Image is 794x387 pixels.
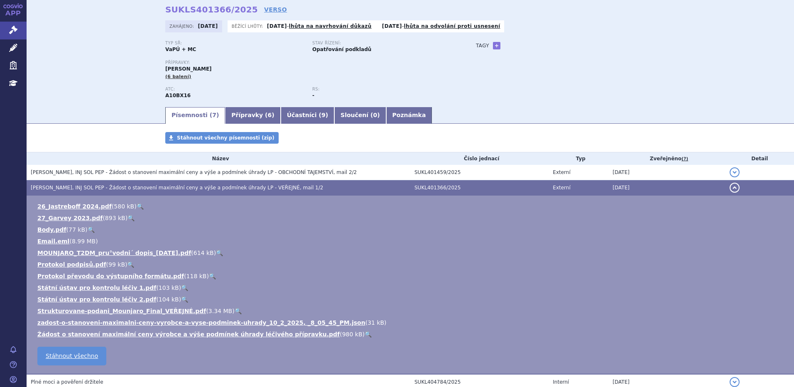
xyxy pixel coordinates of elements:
[181,296,188,303] a: 🔍
[312,47,371,52] strong: Opatřování podkladů
[31,379,103,385] span: Plné moci a pověření držitele
[72,238,96,245] span: 8.99 MB
[37,307,786,315] li: ( )
[312,41,451,46] p: Stav řízení:
[208,308,232,314] span: 3.34 MB
[410,152,549,165] th: Číslo jednací
[186,273,207,279] span: 118 kB
[37,330,786,338] li: ( )
[37,272,786,280] li: ( )
[37,214,786,222] li: ( )
[382,23,402,29] strong: [DATE]
[549,152,608,165] th: Typ
[37,308,206,314] a: Strukturovane-podani_Mounjaro_Final_VEŘEJNÉ.pdf
[31,185,323,191] span: MOUNJARO KWIKPEN, INJ SOL PEP - Žádost o stanovení maximální ceny a výše a podmínek úhrady LP - V...
[725,152,794,165] th: Detail
[108,261,125,268] span: 99 kB
[608,165,725,180] td: [DATE]
[37,273,184,279] a: Protokol převodu do výstupního formátu.pdf
[165,93,191,98] strong: TIRZEPATID
[321,112,326,118] span: 9
[235,308,242,314] a: 🔍
[37,284,786,292] li: ( )
[127,261,134,268] a: 🔍
[342,331,363,338] span: 980 kB
[37,202,786,211] li: ( )
[476,41,489,51] h3: Tagy
[368,319,384,326] span: 31 kB
[553,185,570,191] span: Externí
[225,107,280,124] a: Přípravky (6)
[159,296,179,303] span: 104 kB
[37,260,786,269] li: ( )
[37,296,156,303] a: Státní ústav pro kontrolu léčiv 2.pdf
[165,74,191,79] span: (6 balení)
[386,107,432,124] a: Poznámka
[553,379,569,385] span: Interní
[114,203,134,210] span: 580 kB
[69,226,85,233] span: 77 kB
[37,250,191,256] a: MOUNJARO_T2DM_pru°vodni´ dopis_[DATE].pdf
[165,5,258,15] strong: SUKLS401366/2025
[37,215,103,221] a: 27_Garvey 2023.pdf
[169,23,196,29] span: Zahájeno:
[216,250,223,256] a: 🔍
[312,87,451,92] p: RS:
[37,319,365,326] a: zadost-o-stanoveni-maximalni-ceny-vyrobce-a-vyse-podminek-uhrady_10_2_2025, _8_05_45_PM.json
[212,112,216,118] span: 7
[27,152,410,165] th: Název
[410,180,549,196] td: SUKL401366/2025
[334,107,386,124] a: Sloučení (0)
[37,226,66,233] a: Body.pdf
[137,203,144,210] a: 🔍
[105,215,125,221] span: 893 kB
[608,152,725,165] th: Zveřejněno
[127,215,135,221] a: 🔍
[382,23,500,29] p: -
[373,112,377,118] span: 0
[159,284,179,291] span: 103 kB
[404,23,500,29] a: lhůta na odvolání proti usnesení
[209,273,216,279] a: 🔍
[165,41,304,46] p: Typ SŘ:
[165,132,279,144] a: Stáhnout všechny písemnosti (zip)
[37,238,69,245] a: Email.eml
[37,261,106,268] a: Protokol podpisů.pdf
[198,23,218,29] strong: [DATE]
[88,226,95,233] a: 🔍
[37,331,340,338] a: Žádost o stanovení maximální ceny výrobce a výše podmínek úhrady léčivého přípravku.pdf
[232,23,265,29] span: Běžící lhůty:
[31,169,357,175] span: MOUNJARO KWIKPEN, INJ SOL PEP - Žádost o stanovení maximální ceny a výše a podmínek úhrady LP - O...
[37,225,786,234] li: ( )
[312,93,314,98] strong: -
[37,318,786,327] li: ( )
[177,135,274,141] span: Stáhnout všechny písemnosti (zip)
[37,295,786,304] li: ( )
[730,183,740,193] button: detail
[681,156,688,162] abbr: (?)
[165,107,225,124] a: Písemnosti (7)
[165,60,459,65] p: Přípravky:
[194,250,214,256] span: 614 kB
[730,167,740,177] button: detail
[281,107,334,124] a: Účastníci (9)
[289,23,372,29] a: lhůta na navrhování důkazů
[608,180,725,196] td: [DATE]
[37,237,786,245] li: ( )
[37,203,112,210] a: 26_Jastreboff 2024.pdf
[37,347,106,365] a: Stáhnout všechno
[410,165,549,180] td: SUKL401459/2025
[267,23,287,29] strong: [DATE]
[268,112,272,118] span: 6
[730,377,740,387] button: detail
[365,331,372,338] a: 🔍
[267,23,372,29] p: -
[165,47,196,52] strong: VaPÚ + MC
[165,87,304,92] p: ATC:
[37,284,156,291] a: Státní ústav pro kontrolu léčiv 1.pdf
[264,5,287,14] a: VERSO
[37,249,786,257] li: ( )
[181,284,188,291] a: 🔍
[165,66,212,72] span: [PERSON_NAME]
[493,42,500,49] a: +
